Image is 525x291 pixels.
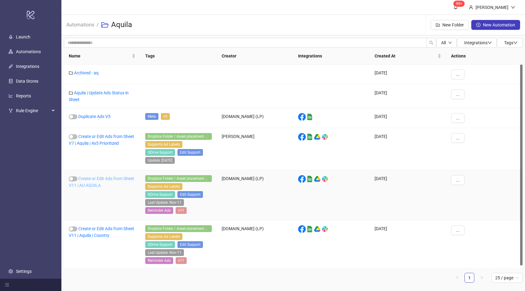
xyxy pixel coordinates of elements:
span: Dropbox Folder / Asset placement detection [145,175,212,182]
a: Automations [65,21,95,28]
span: down [448,41,452,45]
div: [DOMAIN_NAME] (LP) [217,108,293,128]
button: New Automation [471,20,520,30]
th: Creator [217,48,293,65]
a: Reports [16,93,31,98]
th: Integrations [293,48,370,65]
li: 1 [465,273,474,283]
th: Actions [446,48,523,65]
button: Integrationsdown [457,38,497,48]
span: Reminder Ads [145,207,173,214]
button: ... [451,225,465,235]
span: ... [456,116,460,120]
span: search [429,41,434,45]
span: Tags [504,40,518,45]
a: 1 [465,273,474,282]
span: down [513,41,518,45]
div: [DOMAIN_NAME] (LP) [217,220,293,270]
div: [DOMAIN_NAME] (LP) [217,170,293,220]
a: Aquila | Update Ads Status in Sheet [69,90,129,102]
span: Created At [375,53,436,59]
span: Supports Ad Labels [145,183,182,190]
button: ... [451,69,465,79]
span: bell [453,5,458,9]
span: ... [456,178,460,183]
li: Previous Page [452,273,462,283]
span: ... [456,72,460,77]
span: Edit Support [177,149,203,156]
span: Rule Engine [16,104,50,117]
span: down [488,41,492,45]
a: Duplicate Ads V5 [78,114,111,119]
a: Settings [16,269,32,274]
span: right [480,276,484,279]
button: right [477,273,487,283]
span: v11 [176,207,187,214]
button: Alldown [436,38,457,48]
span: Reminder Ads [145,257,173,264]
div: [DATE] [370,128,446,170]
a: Integrations [16,64,39,69]
a: Launch [16,34,30,39]
button: left [452,273,462,283]
span: user [469,5,473,10]
span: Meta [145,113,158,120]
button: ... [451,113,465,123]
span: fork [9,108,13,113]
button: ... [451,89,465,99]
div: [DATE] [370,108,446,128]
div: [PERSON_NAME] [473,4,511,11]
a: Create or Edit Ads from Sheet V7 | Aquila | 4x5 Prioritized [69,134,134,146]
span: ... [456,92,460,97]
span: All [441,40,446,45]
a: Data Stores [16,79,38,84]
button: Tagsdown [497,38,523,48]
li: / [97,15,99,35]
span: 25 / page [495,273,519,282]
span: GDrive Support [145,191,175,198]
span: Supports Ad Labels [145,141,182,148]
span: ... [456,228,460,233]
th: Name [64,48,140,65]
span: ... [456,136,460,140]
span: GDrive Support [145,241,175,248]
span: plus-circle [476,23,480,27]
div: [DATE] [370,170,446,220]
span: Name [69,53,130,59]
a: Create or Edit Ads from Sheet V11 | Aquila | Country [69,226,134,238]
a: Archived - aq [74,70,99,75]
span: GDrive Support [145,149,175,156]
sup: 1697 [453,1,465,7]
span: folder-add [436,23,440,27]
span: Last Update: Nov-11 [145,249,184,256]
span: New Folder [442,22,464,27]
span: Dropbox Folder / Asset placement detection [145,225,212,232]
span: Supports Ad Labels [145,233,182,240]
th: Created At [370,48,446,65]
a: Create or Edit Ads from Sheet V11 | AU AQUILA [69,176,134,188]
button: New Folder [431,20,469,30]
span: Edit Support [177,191,203,198]
span: menu-fold [5,283,9,287]
span: Integrations [464,40,492,45]
th: Tags [140,48,217,65]
a: Automations [16,49,41,54]
span: Update: 21-10-2024 [145,157,175,164]
span: folder-open [101,21,109,29]
h3: Aquila [111,20,132,30]
button: ... [451,175,465,185]
li: Next Page [477,273,487,283]
div: [DATE] [370,65,446,85]
span: Edit Support [177,241,203,248]
button: ... [451,133,465,143]
span: v11 [176,257,187,264]
span: left [455,276,459,279]
div: [DATE] [370,220,446,270]
span: folder [69,71,73,75]
span: New Automation [483,22,515,27]
div: Page Size [492,273,523,283]
div: [DATE] [370,85,446,108]
span: down [511,5,515,10]
span: Last Update: Nov-11 [145,199,184,206]
span: v5 [161,113,170,120]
